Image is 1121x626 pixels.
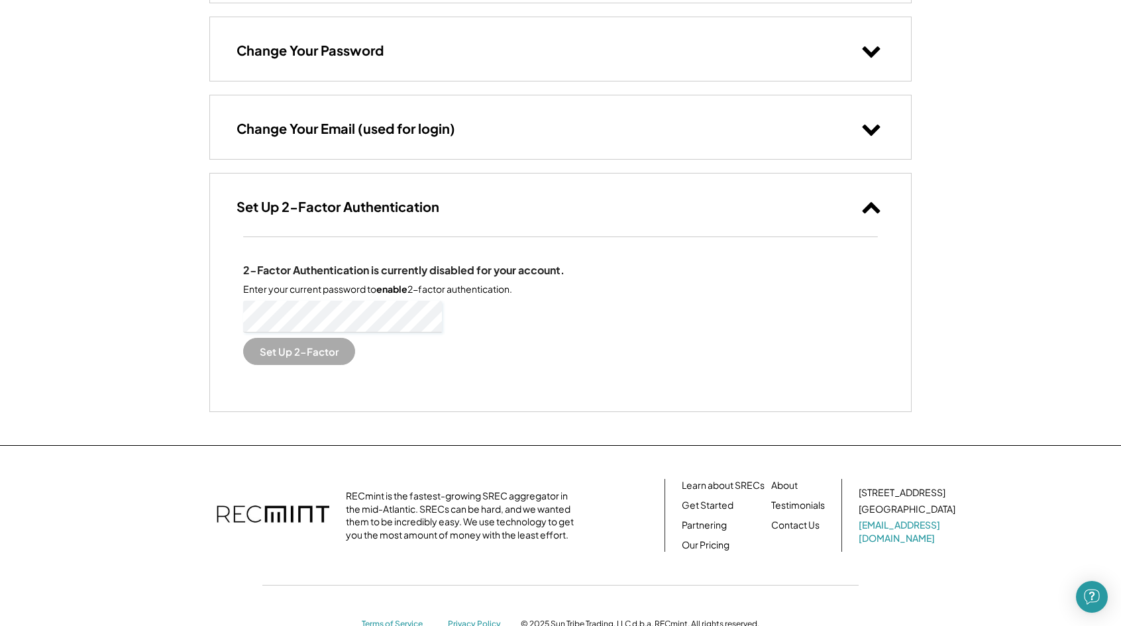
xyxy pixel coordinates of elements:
a: Get Started [682,499,733,512]
a: About [771,479,798,492]
img: recmint-logotype%403x.png [217,492,329,539]
a: Contact Us [771,519,820,532]
div: RECmint is the fastest-growing SREC aggregator in the mid-Atlantic. SRECs can be hard, and we wan... [346,490,581,541]
h3: Change Your Email (used for login) [237,120,455,137]
button: Set Up 2-Factor [243,338,355,365]
div: [STREET_ADDRESS] [859,486,945,499]
a: Learn about SRECs [682,479,765,492]
strong: enable [376,283,407,295]
a: Partnering [682,519,727,532]
div: 2-Factor Authentication is currently disabled for your account. [243,264,564,278]
div: Enter your current password to 2-factor authentication. [243,283,512,296]
h3: Change Your Password [237,42,384,59]
a: [EMAIL_ADDRESS][DOMAIN_NAME] [859,519,958,545]
h3: Set Up 2-Factor Authentication [237,198,439,215]
div: [GEOGRAPHIC_DATA] [859,503,955,516]
a: Testimonials [771,499,825,512]
a: Our Pricing [682,539,729,552]
div: Open Intercom Messenger [1076,581,1108,613]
